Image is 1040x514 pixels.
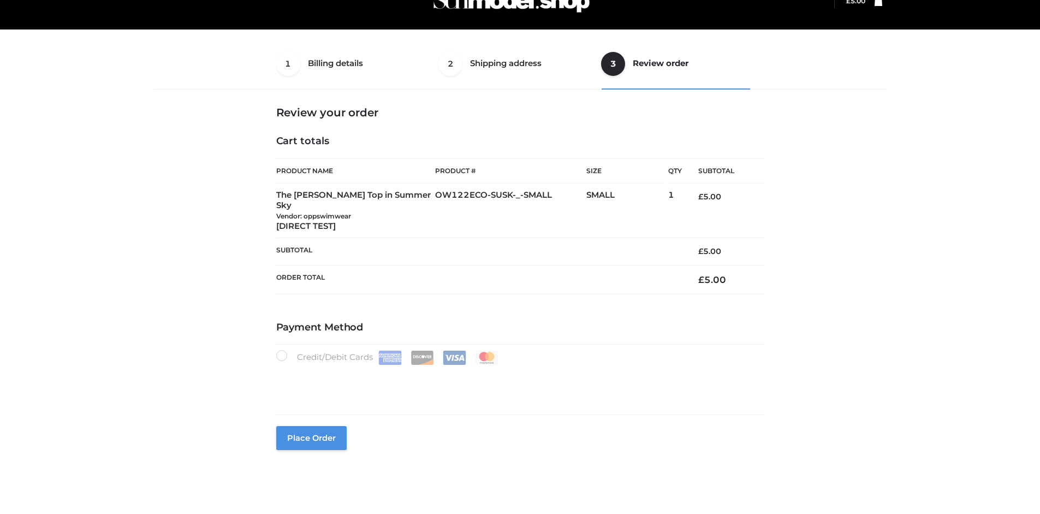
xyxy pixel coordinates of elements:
span: £ [698,192,703,202]
td: OW122ECO-SUSK-_-SMALL [435,184,586,238]
th: Subtotal [682,159,764,184]
th: Product Name [276,158,436,184]
td: The [PERSON_NAME] Top in Summer Sky [DIRECT TEST] [276,184,436,238]
bdi: 5.00 [698,274,726,285]
td: 1 [668,184,682,238]
th: Size [586,159,663,184]
label: Credit/Debit Cards [276,350,500,365]
img: Amex [378,351,402,365]
th: Qty [668,158,682,184]
img: Discover [411,351,434,365]
button: Place order [276,426,347,450]
th: Order Total [276,265,682,294]
th: Product # [435,158,586,184]
bdi: 5.00 [698,246,721,256]
h4: Cart totals [276,135,764,147]
h4: Payment Method [276,322,764,334]
img: Mastercard [475,351,498,365]
iframe: Secure payment input frame [274,363,762,403]
span: £ [698,274,704,285]
td: SMALL [586,184,668,238]
small: Vendor: oppswimwear [276,212,351,220]
h3: Review your order [276,106,764,119]
span: £ [698,246,703,256]
th: Subtotal [276,238,682,265]
img: Visa [443,351,466,365]
bdi: 5.00 [698,192,721,202]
